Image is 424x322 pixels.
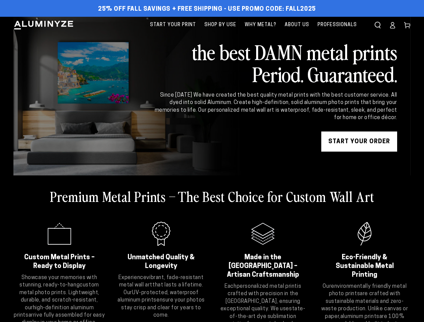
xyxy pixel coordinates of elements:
span: Professionals [318,21,357,29]
a: Shop By Use [201,17,240,33]
h2: Unmatched Quality & Longevity [124,253,198,271]
a: Start Your Print [147,17,199,33]
strong: custom metal photo prints [19,282,99,295]
strong: vibrant, fade-resistant metal wall art [119,275,204,288]
span: Shop By Use [204,21,236,29]
a: About Us [281,17,313,33]
span: Why Metal? [245,21,276,29]
h2: the best DAMN metal prints Period. Guaranteed. [153,41,397,85]
span: About Us [285,21,309,29]
div: Since [DATE] We have created the best quality metal prints with the best customer service. All dy... [153,92,397,122]
h2: Made in the [GEOGRAPHIC_DATA] – Artisan Craftsmanship [226,253,300,279]
strong: high-definition aluminum prints [14,305,94,318]
strong: aluminum prints [340,314,379,319]
span: 25% off FALL Savings + Free Shipping - Use Promo Code: FALL2025 [98,6,316,13]
strong: environmentally friendly metal photo prints [329,284,407,297]
a: START YOUR Order [321,131,397,152]
strong: UV-protected, waterproof aluminum prints [117,290,199,303]
a: Professionals [314,17,360,33]
span: Start Your Print [150,21,196,29]
h2: Eco-Friendly & Sustainable Metal Printing [327,253,402,279]
strong: personalized metal print [237,284,297,289]
p: Experience that lasts a lifetime. Our ensure your photos stay crisp and clear for years to come. [115,274,207,319]
h2: Premium Metal Prints – The Best Choice for Custom Wall Art [50,187,374,205]
summary: Search our site [370,18,385,33]
h2: Custom Metal Prints – Ready to Display [22,253,97,271]
a: Why Metal? [241,17,280,33]
img: Aluminyze [13,20,74,30]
